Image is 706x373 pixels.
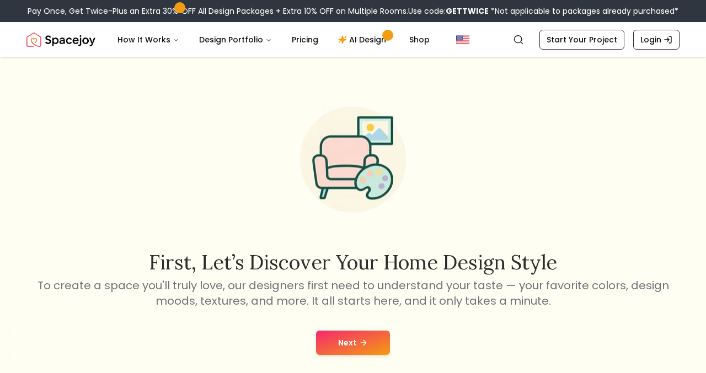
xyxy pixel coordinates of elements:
[26,22,680,57] nav: Global
[35,278,671,309] p: To create a space you'll truly love, our designers first need to understand your taste — your fav...
[446,6,489,17] b: GETTWICE
[408,6,489,17] span: Use code:
[109,29,438,51] nav: Main
[109,29,188,51] button: How It Works
[35,251,671,273] h2: First, let’s discover your home design style
[316,331,390,355] button: Next
[190,29,281,51] button: Design Portfolio
[28,6,678,17] div: Pay Once, Get Twice-Plus an Extra 30% OFF All Design Packages + Extra 10% OFF on Multiple Rooms.
[26,29,95,51] img: Spacejoy Logo
[26,29,95,51] a: Spacejoy
[283,29,327,51] a: Pricing
[489,6,678,17] span: *Not applicable to packages already purchased*
[329,29,398,51] a: AI Design
[633,30,680,50] a: Login
[400,29,438,51] a: Shop
[539,30,624,50] a: Start Your Project
[456,33,469,46] img: United States
[282,89,424,230] img: Start Style Quiz Illustration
